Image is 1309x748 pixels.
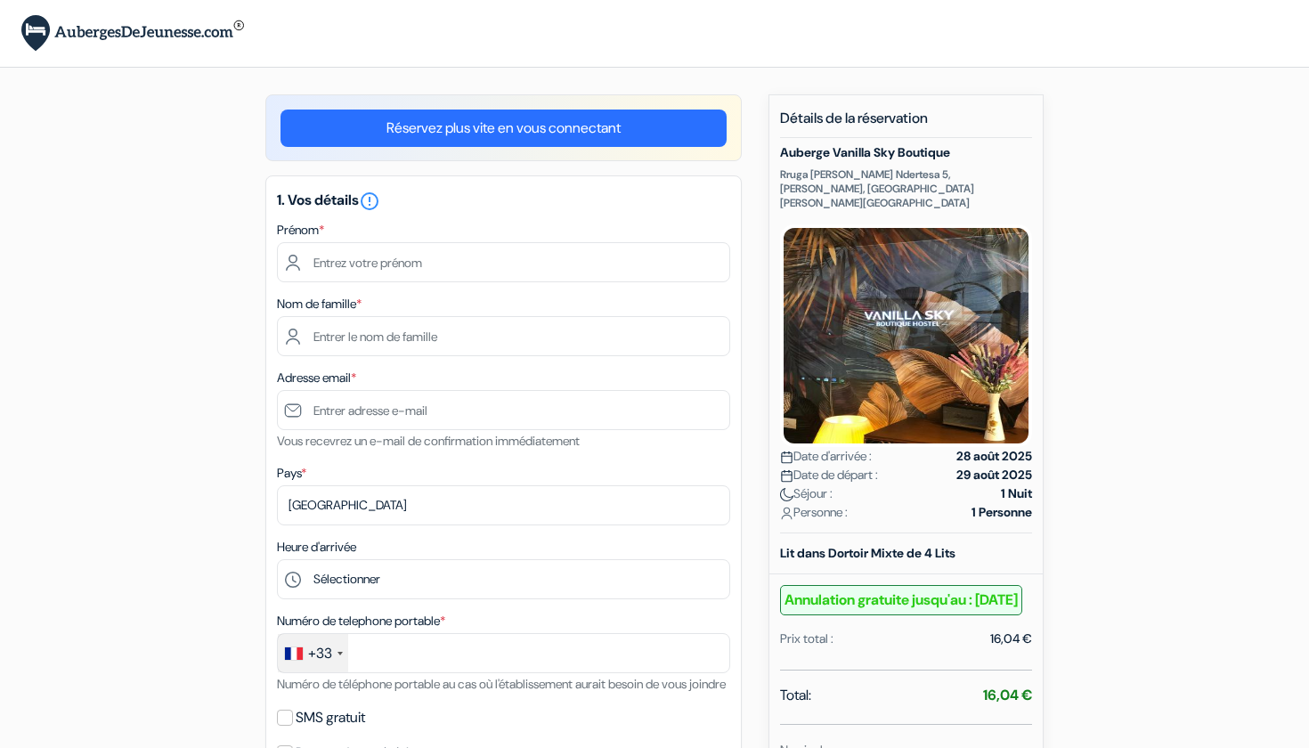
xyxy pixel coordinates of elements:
input: Entrer le nom de famille [277,316,730,356]
input: Entrez votre prénom [277,242,730,282]
i: error_outline [359,191,380,212]
img: moon.svg [780,488,793,501]
label: Nom de famille [277,295,362,313]
label: Adresse email [277,369,356,387]
div: France: +33 [278,634,348,672]
small: Numéro de téléphone portable au cas où l'établissement aurait besoin de vous joindre [277,676,726,692]
img: AubergesDeJeunesse.com [21,15,244,52]
label: Prénom [277,221,324,240]
h5: 1. Vos détails [277,191,730,212]
a: Réservez plus vite en vous connectant [280,110,727,147]
strong: 29 août 2025 [956,466,1032,484]
strong: 1 Nuit [1001,484,1032,503]
b: Annulation gratuite jusqu'au : [DATE] [780,585,1022,615]
img: calendar.svg [780,469,793,483]
b: Lit dans Dortoir Mixte de 4 Lits [780,545,955,561]
a: error_outline [359,191,380,209]
div: Prix total : [780,630,833,648]
h5: Détails de la réservation [780,110,1032,138]
label: Pays [277,464,306,483]
strong: 28 août 2025 [956,447,1032,466]
span: Date d'arrivée : [780,447,872,466]
label: Heure d'arrivée [277,538,356,557]
img: calendar.svg [780,451,793,464]
label: SMS gratuit [296,705,365,730]
span: Séjour : [780,484,833,503]
img: user_icon.svg [780,507,793,520]
span: Total: [780,685,811,706]
label: Numéro de telephone portable [277,612,445,630]
h5: Auberge Vanilla Sky Boutique [780,145,1032,160]
p: Rruga [PERSON_NAME] Ndertesa 5, [PERSON_NAME], [GEOGRAPHIC_DATA][PERSON_NAME][GEOGRAPHIC_DATA] [780,167,1032,210]
strong: 16,04 € [983,686,1032,704]
div: +33 [308,643,332,664]
div: 16,04 € [990,630,1032,648]
small: Vous recevrez un e-mail de confirmation immédiatement [277,433,580,449]
input: Entrer adresse e-mail [277,390,730,430]
span: Personne : [780,503,848,522]
strong: 1 Personne [972,503,1032,522]
span: Date de départ : [780,466,878,484]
